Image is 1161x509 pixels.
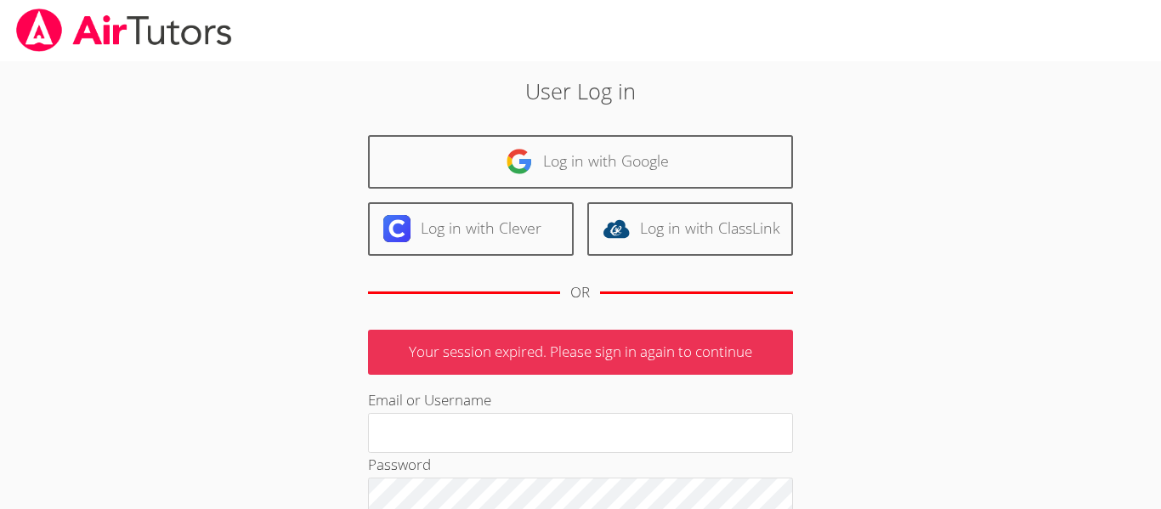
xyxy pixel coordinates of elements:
a: Log in with ClassLink [587,202,793,256]
img: clever-logo-6eab21bc6e7a338710f1a6ff85c0baf02591cd810cc4098c63d3a4b26e2feb20.svg [383,215,411,242]
label: Email or Username [368,390,491,410]
label: Password [368,455,431,474]
a: Log in with Clever [368,202,574,256]
h2: User Log in [267,75,894,107]
div: OR [570,280,590,305]
a: Log in with Google [368,135,793,189]
img: airtutors_banner-c4298cdbf04f3fff15de1276eac7730deb9818008684d7c2e4769d2f7ddbe033.png [14,8,234,52]
img: google-logo-50288ca7cdecda66e5e0955fdab243c47b7ad437acaf1139b6f446037453330a.svg [506,148,533,175]
p: Your session expired. Please sign in again to continue [368,330,793,375]
img: classlink-logo-d6bb404cc1216ec64c9a2012d9dc4662098be43eaf13dc465df04b49fa7ab582.svg [603,215,630,242]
